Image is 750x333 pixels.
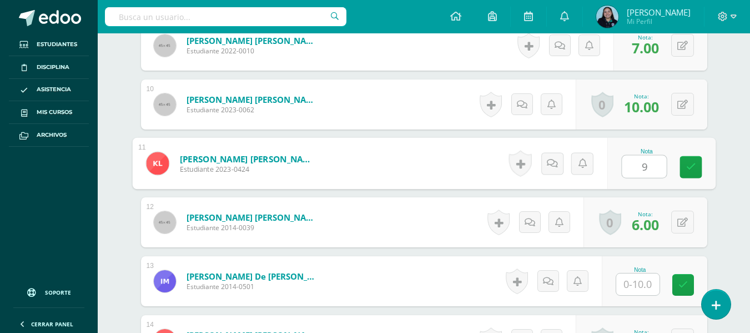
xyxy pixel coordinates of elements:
span: Mi Perfil [627,17,691,26]
a: 0 [591,92,613,117]
a: [PERSON_NAME] [PERSON_NAME] [187,212,320,223]
input: Busca un usuario... [105,7,346,26]
a: Disciplina [9,56,89,79]
a: 0 [599,210,621,235]
a: [PERSON_NAME] De [PERSON_NAME] [187,271,320,282]
span: [PERSON_NAME] [627,7,691,18]
span: Estudiante 2022-0010 [187,46,320,56]
span: Archivos [37,131,67,140]
div: Nota: [624,92,659,100]
input: 0-10.0 [616,274,660,295]
span: Estudiante 2023-0424 [179,165,316,175]
a: [PERSON_NAME] [PERSON_NAME] [187,35,320,46]
a: [PERSON_NAME] [PERSON_NAME] [179,153,316,165]
a: [PERSON_NAME] [PERSON_NAME] [187,94,320,105]
input: 0-10.0 [622,156,666,178]
img: 7bb309924551130c1e27c3e2173dddec.png [146,152,169,175]
span: Estudiante 2023-0062 [187,105,320,115]
span: Asistencia [37,85,71,94]
div: Nota [621,148,672,155]
div: Nota: [632,210,659,218]
img: a26afcb07d9c6ceda8482e0c391b9013.png [154,270,176,292]
div: Nota [616,267,665,273]
a: Estudiantes [9,33,89,56]
span: 10.00 [624,97,659,116]
img: 8c46c7f4271155abb79e2bc50b6ca956.png [596,6,618,28]
img: 45x45 [154,211,176,233]
span: Mis cursos [37,108,72,117]
a: Asistencia [9,79,89,102]
div: Nota: [632,33,659,41]
span: Estudiante 2014-0039 [187,223,320,232]
a: Archivos [9,124,89,147]
span: Estudiante 2014-0501 [187,282,320,291]
a: Soporte [13,277,84,305]
span: Disciplina [37,63,69,72]
span: Estudiantes [37,40,77,49]
span: Soporte [45,289,71,296]
span: 7.00 [632,38,659,57]
a: Mis cursos [9,101,89,124]
img: 45x45 [154,34,176,57]
span: Cerrar panel [31,320,73,328]
img: 45x45 [154,93,176,116]
span: 6.00 [632,215,659,234]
